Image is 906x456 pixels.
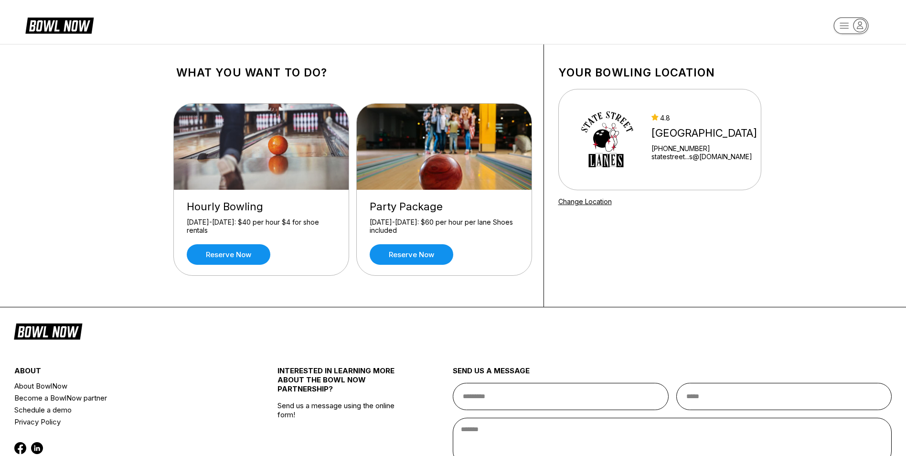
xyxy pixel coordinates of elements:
[571,104,643,175] img: State Street Lanes
[558,197,612,206] a: Change Location
[357,104,533,190] img: Party Package
[558,66,761,79] h1: Your bowling location
[14,416,234,428] a: Privacy Policy
[174,104,350,190] img: Hourly Bowling
[651,144,757,152] div: [PHONE_NUMBER]
[187,244,270,265] a: Reserve now
[651,114,757,122] div: 4.8
[277,366,409,401] div: INTERESTED IN LEARNING MORE ABOUT THE BOWL NOW PARTNERSHIP?
[14,366,234,380] div: about
[370,218,519,235] div: [DATE]-[DATE]: $60 per hour per lane Shoes included
[187,200,336,213] div: Hourly Bowling
[14,392,234,404] a: Become a BowlNow partner
[14,404,234,416] a: Schedule a demo
[187,218,336,235] div: [DATE]-[DATE]: $40 per hour $4 for shoe rentals
[453,366,892,383] div: send us a message
[370,200,519,213] div: Party Package
[651,152,757,161] a: statestreet...s@[DOMAIN_NAME]
[14,380,234,392] a: About BowlNow
[651,127,757,140] div: [GEOGRAPHIC_DATA]
[370,244,453,265] a: Reserve now
[176,66,529,79] h1: What you want to do?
